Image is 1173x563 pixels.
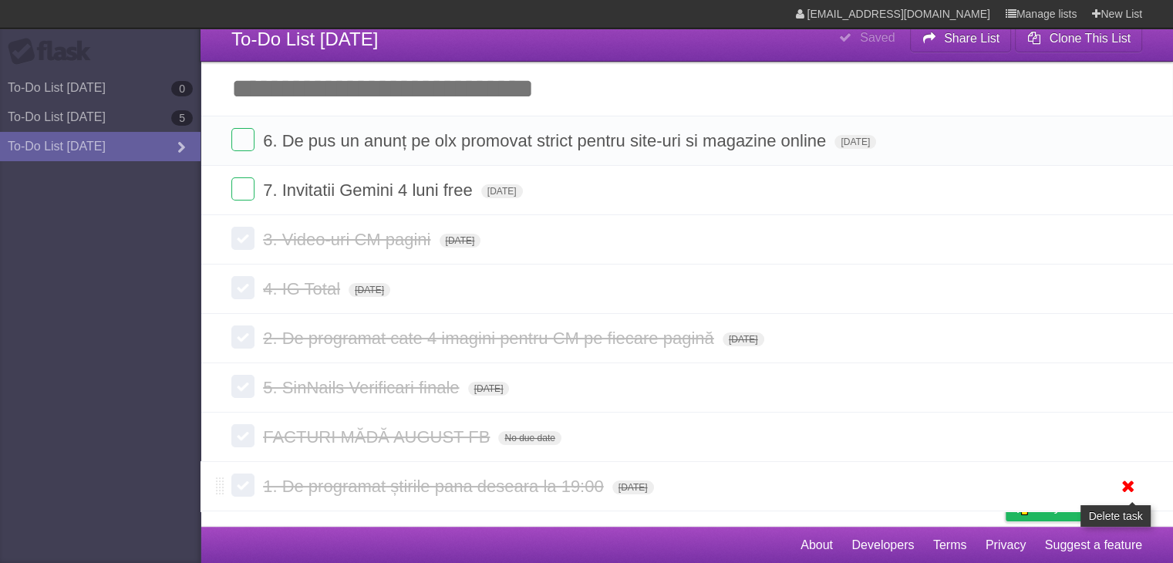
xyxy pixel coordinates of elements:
span: 3. Video-uri CM pagini [263,230,434,249]
div: Flask [8,38,100,66]
span: To-Do List [DATE] [231,29,378,49]
b: Clone This List [1049,32,1131,45]
button: Clone This List [1015,25,1142,52]
span: 4. IG Total [263,279,344,298]
label: Done [231,474,254,497]
span: [DATE] [723,332,764,346]
label: Done [231,177,254,201]
a: About [801,531,833,560]
label: Done [231,424,254,447]
span: [DATE] [612,480,654,494]
label: Done [231,128,254,151]
span: [DATE] [440,234,481,248]
a: Suggest a feature [1045,531,1142,560]
button: Share List [910,25,1012,52]
span: No due date [498,431,561,445]
a: Developers [851,531,914,560]
span: [DATE] [834,135,876,149]
b: Share List [944,32,999,45]
b: 5 [171,110,193,126]
label: Done [231,227,254,250]
b: Saved [860,31,895,44]
span: 5. SinNails Verificari finale [263,378,463,397]
span: 1. De programat știrile pana deseara la 19:00 [263,477,607,496]
span: 7. Invitatii Gemini 4 luni free [263,180,476,200]
span: [DATE] [349,283,390,297]
b: 0 [171,81,193,96]
span: 2. De programat cate 4 imagini pentru CM pe fiecare pagină [263,329,718,348]
a: Privacy [986,531,1026,560]
label: Done [231,375,254,398]
span: [DATE] [468,382,510,396]
label: Done [231,325,254,349]
span: Buy me a coffee [1038,494,1134,521]
a: Terms [933,531,967,560]
span: 6. De pus un anunț pe olx promovat strict pentru site-uri si magazine online [263,131,830,150]
span: [DATE] [481,184,523,198]
span: FACTURI MĂDĂ AUGUST FB [263,427,494,447]
label: Done [231,276,254,299]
